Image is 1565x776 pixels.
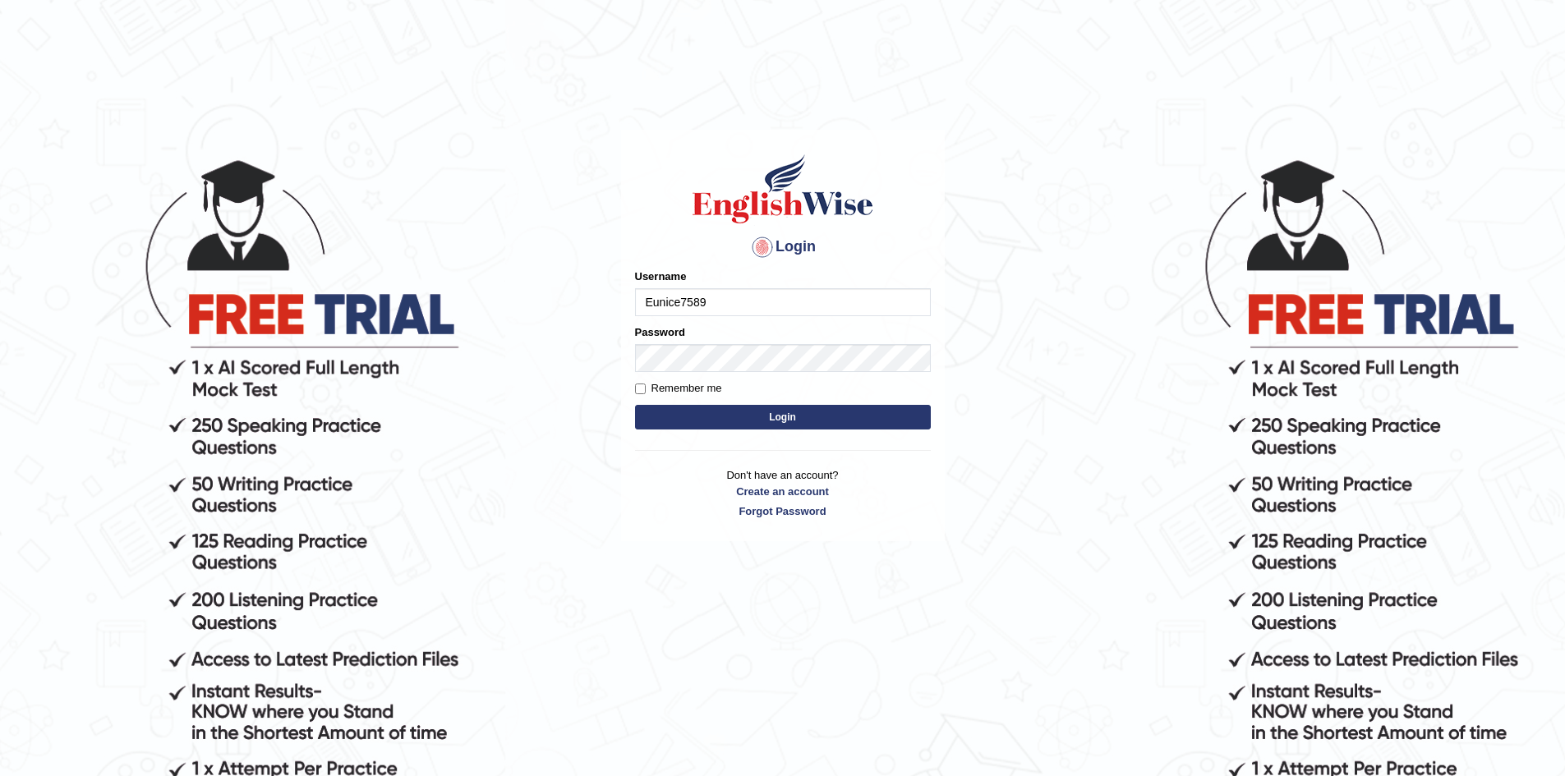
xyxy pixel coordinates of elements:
[635,503,931,519] a: Forgot Password
[635,467,931,518] p: Don't have an account?
[635,405,931,429] button: Login
[635,269,687,284] label: Username
[635,383,646,394] input: Remember me
[635,234,931,260] h4: Login
[689,152,877,226] img: Logo of English Wise sign in for intelligent practice with AI
[635,380,722,397] label: Remember me
[635,324,685,340] label: Password
[635,484,931,499] a: Create an account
